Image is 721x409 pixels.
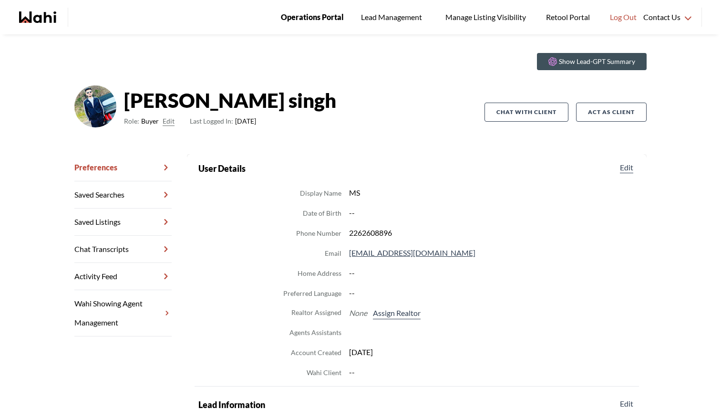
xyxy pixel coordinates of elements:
span: Operations Portal [281,11,344,23]
dt: Email [325,248,341,259]
a: Preferences [74,154,172,181]
p: Show Lead-GPT Summary [559,57,635,66]
dt: Account Created [291,347,341,358]
button: Act as Client [576,103,647,122]
a: Saved Listings [74,209,172,236]
dd: 2262608896 [349,227,635,239]
img: ACg8ocIuQna2q_gKZyODf4xZb2C-nj2e2zhutl9D82u2C-mSmSv6Pw4PUw=s96-c [74,85,116,127]
a: Wahi Showing Agent Management [74,290,172,336]
span: Role: [124,115,139,127]
a: Activity Feed [74,263,172,290]
dt: Display Name [300,188,341,199]
span: [DATE] [190,115,256,127]
dt: Preferred Language [283,288,341,299]
h2: User Details [198,162,246,175]
button: Chat with client [484,103,568,122]
span: Retool Portal [546,11,593,23]
dt: Wahi Client [307,367,341,378]
span: Buyer [141,115,159,127]
span: Manage Listing Visibility [443,11,529,23]
span: None [349,307,367,319]
span: Log Out [610,11,637,23]
button: Assign Realtor [371,307,422,319]
dd: -- [349,207,635,219]
dd: -- [349,287,635,299]
a: Wahi homepage [19,11,56,23]
span: Last Logged In: [190,117,233,125]
span: Lead Management [361,11,425,23]
dd: -- [349,366,635,378]
a: Chat Transcripts [74,236,172,263]
dd: -- [349,267,635,279]
button: Show Lead-GPT Summary [537,53,647,70]
dd: [EMAIL_ADDRESS][DOMAIN_NAME] [349,247,635,259]
dd: MS [349,187,635,199]
strong: [PERSON_NAME] singh [124,86,336,115]
dt: Date of Birth [303,208,341,219]
dt: Agents Assistants [289,327,341,338]
dt: Home Address [298,268,341,279]
button: Edit [618,162,635,173]
dd: [DATE] [349,346,635,358]
dt: Realtor Assigned [291,307,341,319]
button: Edit [163,115,175,127]
dt: Phone Number [296,228,341,239]
a: Saved Searches [74,181,172,209]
